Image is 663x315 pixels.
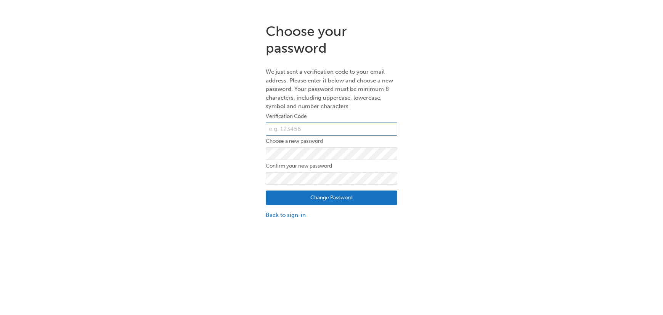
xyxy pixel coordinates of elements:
p: We just sent a verification code to your email address. Please enter it below and choose a new pa... [266,68,397,111]
label: Choose a new password [266,137,397,146]
input: e.g. 123456 [266,123,397,136]
a: Back to sign-in [266,211,397,220]
label: Confirm your new password [266,162,397,171]
h1: Choose your password [266,23,397,56]
button: Change Password [266,191,397,205]
label: Verification Code [266,112,397,121]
